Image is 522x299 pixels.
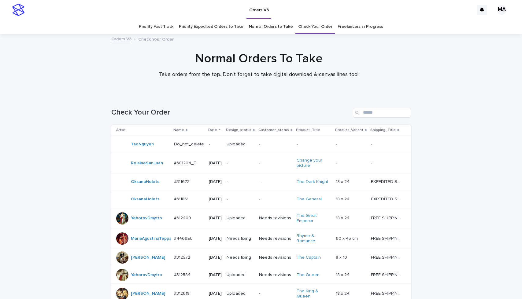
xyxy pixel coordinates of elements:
[259,236,292,241] p: Needs revisions
[131,161,163,166] a: RolaineSanJuan
[227,179,254,184] p: -
[297,142,331,147] p: -
[227,255,254,260] p: Needs fixing
[111,249,411,266] tr: [PERSON_NAME] #312572#312572 [DATE]Needs fixingNeeds revisionsThe Captain 8 x 108 x 10 FREE SHIPP...
[297,233,331,244] a: Rhyme & Romance
[209,197,222,202] p: [DATE]
[109,51,409,66] h1: Normal Orders To Take
[371,290,402,296] p: FREE SHIPPING - preview in 1-2 business days, after your approval delivery will take 5-10 b.d.
[296,127,320,133] p: Product_Title
[336,290,351,296] p: 18 x 24
[297,158,331,168] a: Change your picture
[227,142,254,147] p: Uploaded
[259,142,292,147] p: -
[298,20,332,34] a: Check Your Order
[259,161,292,166] p: -
[336,254,348,260] p: 8 x 10
[370,127,396,133] p: Shipping_Title
[227,161,254,166] p: -
[227,216,254,221] p: Uploaded
[259,197,292,202] p: -
[297,213,331,224] a: The Great Emperor
[259,216,292,221] p: Needs revisions
[174,235,194,241] p: #4469EU
[111,136,411,153] tr: TaoNguyen Do_not_deleteDo_not_delete -Uploaded---- --
[139,20,173,34] a: Priority Fast Track
[249,20,293,34] a: Normal Orders to Take
[338,20,383,34] a: Freelancers in Progress
[174,140,205,147] p: Do_not_delete
[174,290,191,296] p: #312618
[336,271,351,278] p: 18 x 24
[111,191,411,208] tr: OksanaHolets #311851#311851 [DATE]--The General 18 x 2418 x 24 EXPEDITED SHIPPING - preview in 1 ...
[371,195,402,202] p: EXPEDITED SHIPPING - preview in 1 business day; delivery up to 5 business days after your approval.
[12,4,24,16] img: stacker-logo-s-only.png
[227,291,254,296] p: Uploaded
[111,108,350,117] h1: Check Your Order
[258,127,289,133] p: Customer_status
[259,179,292,184] p: -
[116,127,126,133] p: Artist
[227,236,254,241] p: Needs fixing
[259,255,292,260] p: Needs revisions
[209,216,222,221] p: [DATE]
[131,291,165,296] a: [PERSON_NAME]
[371,254,402,260] p: FREE SHIPPING - preview in 1-2 business days, after your approval delivery will take 5-10 b.d.
[336,140,338,147] p: -
[174,271,192,278] p: #312584
[174,195,190,202] p: #311851
[209,161,222,166] p: [DATE]
[111,266,411,283] tr: YehorovDmytro #312584#312584 [DATE]UploadedNeeds revisionsThe Queen 18 x 2418 x 24 FREE SHIPPING ...
[174,254,191,260] p: #312572
[371,271,402,278] p: FREE SHIPPING - preview in 1-2 business days, after your approval delivery will take 5-10 b.d.
[136,71,381,78] p: Take orders from the top. Don't forget to take digital download & canvas lines too!
[208,127,217,133] p: Date
[209,179,222,184] p: [DATE]
[131,197,159,202] a: OksanaHolets
[174,214,192,221] p: #312409
[371,235,402,241] p: FREE SHIPPING - preview in 1-2 business days, after your approval delivery will take 6-10 busines...
[111,208,411,228] tr: YehorovDmytro #312409#312409 [DATE]UploadedNeeds revisionsThe Great Emperor 18 x 2418 x 24 FREE S...
[336,195,351,202] p: 18 x 24
[335,127,363,133] p: Product_Variant
[297,272,320,278] a: The Queen
[226,127,251,133] p: Design_status
[297,255,321,260] a: The Captain
[336,214,351,221] p: 18 x 24
[179,20,243,34] a: Priority Expedited Orders to Take
[227,197,254,202] p: -
[209,255,222,260] p: [DATE]
[371,178,402,184] p: EXPEDITED SHIPPING - preview in 1 business day; delivery up to 5 business days after your approval.
[259,272,292,278] p: Needs revisions
[131,236,172,241] a: MariaAgustinaTeppa
[131,272,162,278] a: YehorovDmytro
[209,291,222,296] p: [DATE]
[173,127,184,133] p: Name
[111,35,131,42] a: Orders V3
[209,272,222,278] p: [DATE]
[131,255,165,260] a: [PERSON_NAME]
[371,159,373,166] p: -
[174,159,198,166] p: #301204_T
[209,236,222,241] p: [DATE]
[297,289,331,299] a: The King & Queen
[131,142,154,147] a: TaoNguyen
[131,179,159,184] a: OksanaHolets
[497,5,507,15] div: MA
[174,178,191,184] p: #311673
[111,228,411,249] tr: MariaAgustinaTeppa #4469EU#4469EU [DATE]Needs fixingNeeds revisionsRhyme & Romance 60 x 45 cm60 x...
[371,214,402,221] p: FREE SHIPPING - preview in 1-2 business days, after your approval delivery will take 5-10 b.d.
[259,291,292,296] p: -
[111,153,411,173] tr: RolaineSanJuan #301204_T#301204_T [DATE]--Change your picture -- --
[371,140,373,147] p: -
[111,173,411,191] tr: OksanaHolets #311673#311673 [DATE]--The Dark Knight 18 x 2418 x 24 EXPEDITED SHIPPING - preview i...
[209,142,222,147] p: -
[336,159,338,166] p: -
[353,108,411,118] input: Search
[138,35,174,42] p: Check Your Order
[227,272,254,278] p: Uploaded
[336,178,351,184] p: 18 x 24
[336,235,359,241] p: 60 x 45 cm
[297,179,328,184] a: The Dark Knight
